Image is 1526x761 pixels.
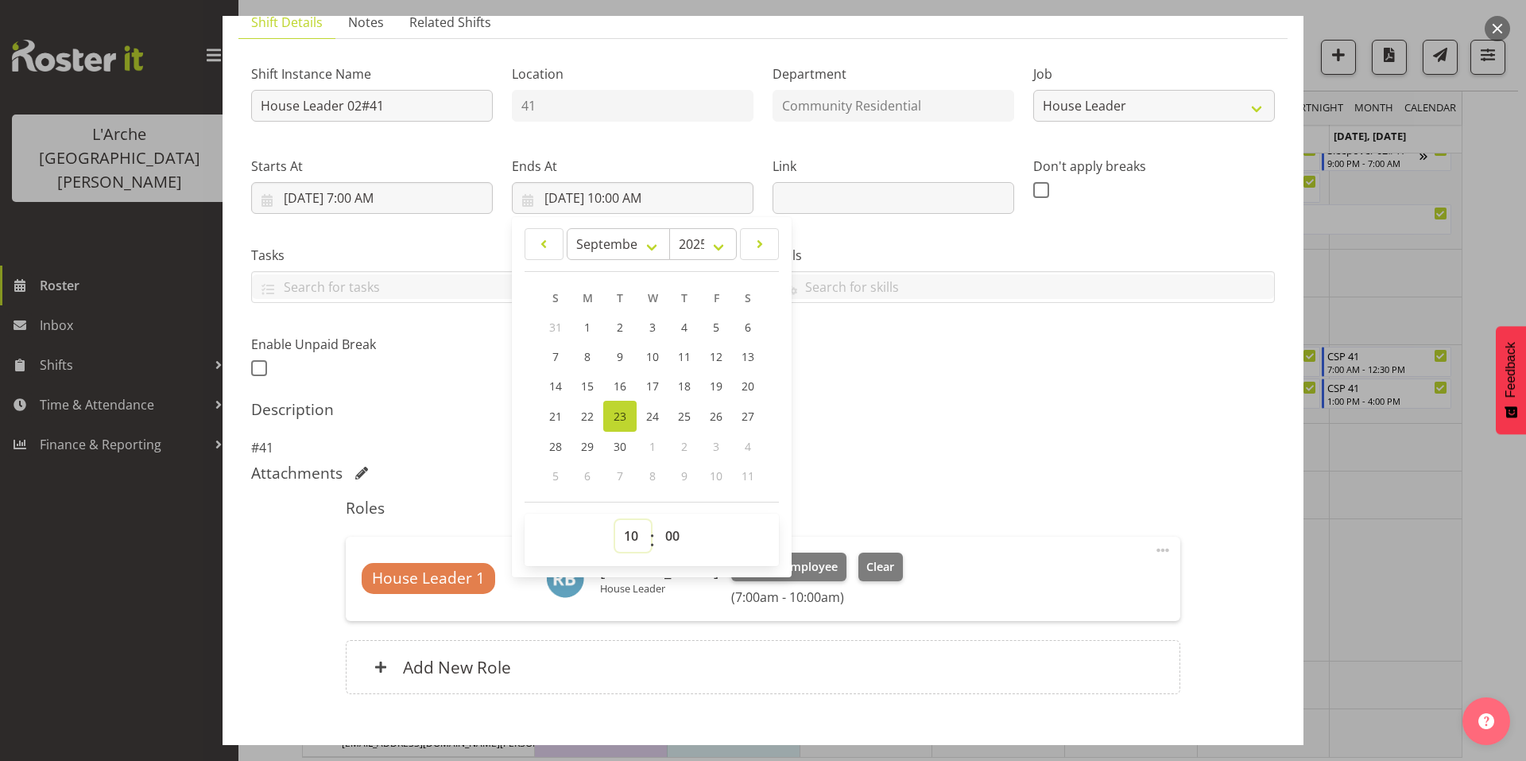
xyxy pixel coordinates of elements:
span: 4 [681,320,687,335]
a: 28 [540,432,571,461]
span: 8 [584,349,591,364]
span: 12 [710,349,722,364]
a: 18 [668,371,700,401]
label: Starts At [251,157,493,176]
span: 8 [649,468,656,483]
p: House Leader [600,582,718,595]
a: 5 [700,313,732,342]
span: 9 [617,349,623,364]
span: 5 [713,320,719,335]
a: 16 [603,371,637,401]
span: 20 [742,379,754,394]
span: Notes [348,13,384,32]
label: Link [773,157,1014,176]
span: 1 [649,439,656,454]
input: Search for skills [773,274,1274,299]
span: T [681,290,687,305]
input: Click to select... [251,182,493,214]
span: 25 [678,409,691,424]
span: M [583,290,593,305]
span: 19 [710,379,722,394]
span: 6 [745,320,751,335]
h5: Description [251,400,1275,419]
a: 19 [700,371,732,401]
h6: [PERSON_NAME] [600,562,718,580]
span: 27 [742,409,754,424]
span: 13 [742,349,754,364]
span: 2 [617,320,623,335]
button: Feedback - Show survey [1496,326,1526,434]
h6: Add New Role [403,657,511,678]
span: 26 [710,409,722,424]
span: 1 [584,320,591,335]
a: 29 [571,432,603,461]
label: Ends At [512,157,753,176]
span: 7 [552,349,559,364]
span: 7 [617,468,623,483]
span: T [617,290,623,305]
span: 30 [614,439,626,454]
input: Shift Instance Name [251,90,493,122]
h5: Roles [346,499,1179,518]
span: 6 [584,468,591,483]
span: Feedback [1504,342,1518,398]
span: 14 [549,379,562,394]
a: 3 [637,313,668,342]
span: House Leader 1 [372,567,485,590]
label: Don't apply breaks [1033,157,1275,176]
button: Clear [858,553,904,581]
span: Clear [866,558,894,576]
a: 6 [732,313,764,342]
span: F [714,290,719,305]
span: 16 [614,379,626,394]
span: S [745,290,751,305]
span: 21 [549,409,562,424]
span: 11 [742,468,754,483]
input: Click to select... [512,182,753,214]
span: 22 [581,409,594,424]
a: 22 [571,401,603,432]
span: Related Shifts [409,13,491,32]
span: 10 [646,349,659,364]
span: 24 [646,409,659,424]
span: 29 [581,439,594,454]
a: 14 [540,371,571,401]
a: 2 [603,313,637,342]
label: Shift Instance Name [251,64,493,83]
img: help-xxl-2.png [1478,713,1494,729]
a: 23 [603,401,637,432]
a: 17 [637,371,668,401]
span: 10 [710,468,722,483]
span: W [648,290,658,305]
span: 5 [552,468,559,483]
a: 9 [603,342,637,371]
a: 15 [571,371,603,401]
a: 24 [637,401,668,432]
a: 1 [571,313,603,342]
label: Tasks [251,246,753,265]
a: 25 [668,401,700,432]
span: 3 [713,439,719,454]
span: 11 [678,349,691,364]
span: : [649,520,655,560]
a: 10 [637,342,668,371]
a: 8 [571,342,603,371]
a: 13 [732,342,764,371]
span: 28 [549,439,562,454]
label: Enable Unpaid Break [251,335,493,354]
a: 20 [732,371,764,401]
input: Search for tasks [252,274,753,299]
h6: (7:00am - 10:00am) [731,589,903,605]
p: #41 [251,438,1275,457]
span: Shift Details [251,13,323,32]
a: 30 [603,432,637,461]
a: 27 [732,401,764,432]
span: 3 [649,320,656,335]
label: Job [1033,64,1275,83]
span: 9 [681,468,687,483]
a: 12 [700,342,732,371]
span: 17 [646,379,659,394]
a: 21 [540,401,571,432]
span: 18 [678,379,691,394]
a: 11 [668,342,700,371]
